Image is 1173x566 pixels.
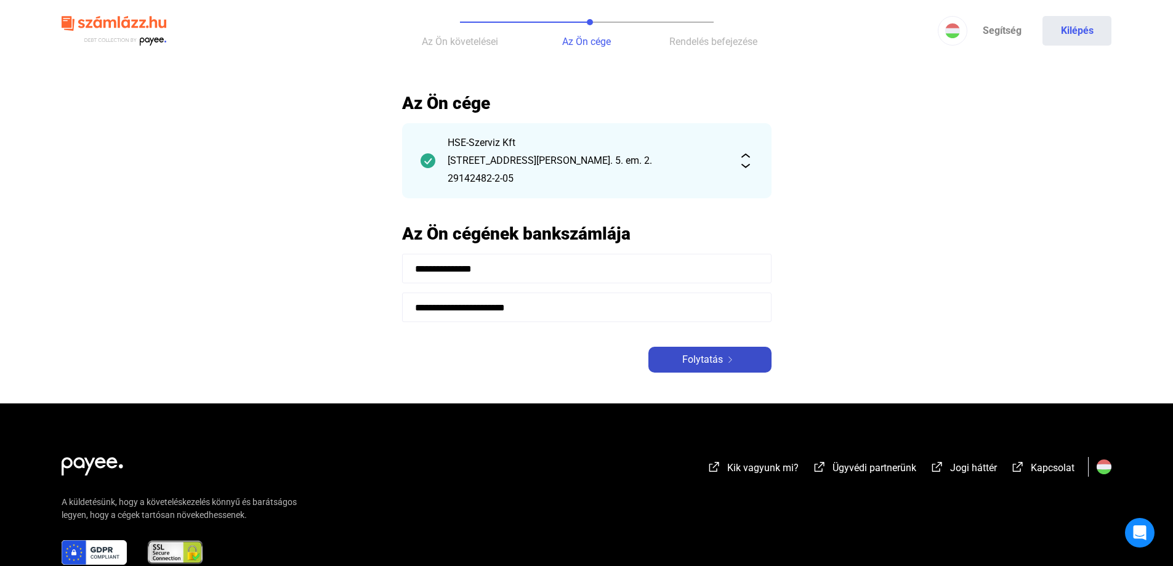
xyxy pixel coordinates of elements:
[707,461,722,473] img: external-link-white
[562,36,611,47] span: Az Ön cége
[707,464,799,475] a: external-link-whiteKik vagyunk mi?
[402,223,772,245] h2: Az Ön cégének bankszámlája
[62,11,166,51] img: szamlazzhu-logo
[930,464,997,475] a: external-link-whiteJogi háttér
[448,171,726,186] div: 29142482-2-05
[738,153,753,168] img: expand
[682,352,723,367] span: Folytatás
[1010,461,1025,473] img: external-link-white
[402,92,772,114] h2: Az Ön cége
[1010,464,1074,475] a: external-link-whiteKapcsolat
[1125,518,1155,548] div: Open Intercom Messenger
[421,153,435,168] img: checkmark-darker-green-circle
[1097,459,1111,474] img: HU.svg
[967,16,1036,46] a: Segítség
[448,153,726,168] div: [STREET_ADDRESS][PERSON_NAME]. 5. em. 2.
[723,357,738,363] img: arrow-right-white
[448,135,726,150] div: HSE-Szerviz Kft
[62,450,123,475] img: white-payee-white-dot.svg
[945,23,960,38] img: HU
[938,16,967,46] button: HU
[1042,16,1111,46] button: Kilépés
[727,462,799,474] span: Kik vagyunk mi?
[812,461,827,473] img: external-link-white
[1031,462,1074,474] span: Kapcsolat
[669,36,757,47] span: Rendelés befejezése
[422,36,498,47] span: Az Ön követelései
[950,462,997,474] span: Jogi háttér
[832,462,916,474] span: Ügyvédi partnerünk
[62,540,127,565] img: gdpr
[147,540,204,565] img: ssl
[812,464,916,475] a: external-link-whiteÜgyvédi partnerünk
[648,347,772,373] button: Folytatásarrow-right-white
[930,461,945,473] img: external-link-white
